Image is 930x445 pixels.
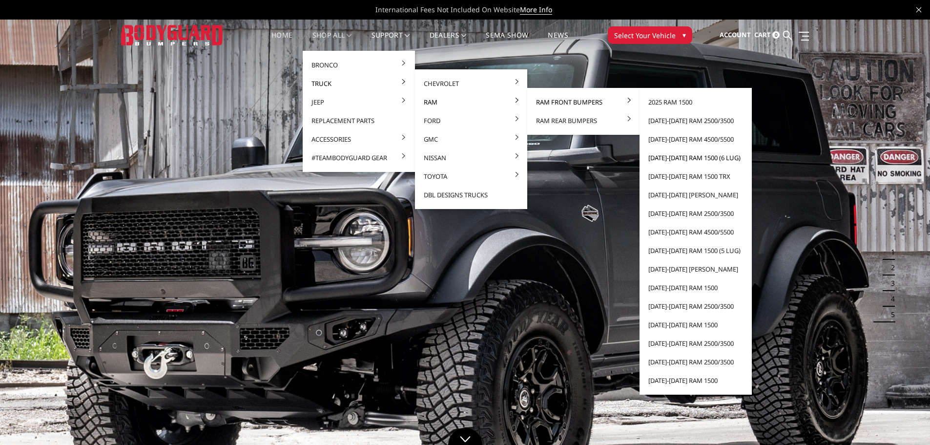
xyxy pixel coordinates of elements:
a: Truck [307,74,411,93]
span: ▾ [682,30,686,40]
span: Account [720,30,751,39]
a: [DATE]-[DATE] Ram 1500 TRX [643,167,748,186]
a: shop all [312,32,352,51]
a: News [548,32,568,51]
a: [DATE]-[DATE] Ram 2500/3500 [643,204,748,223]
a: 2025 Ram 1500 [643,93,748,111]
a: [DATE]-[DATE] Ram 1500 [643,278,748,297]
a: Toyota [419,167,523,186]
a: Dealers [430,32,467,51]
a: [DATE]-[DATE] Ram 2500/3500 [643,353,748,371]
a: [DATE]-[DATE] [PERSON_NAME] [643,186,748,204]
a: [DATE]-[DATE] [PERSON_NAME] [643,260,748,278]
button: 3 of 5 [885,275,895,291]
img: BODYGUARD BUMPERS [121,25,224,45]
a: Bronco [307,56,411,74]
span: 0 [772,31,780,39]
button: Select Your Vehicle [608,26,692,44]
a: Chevrolet [419,74,523,93]
a: [DATE]-[DATE] Ram 1500 [643,371,748,390]
a: #TeamBodyguard Gear [307,148,411,167]
button: 5 of 5 [885,307,895,322]
a: Nissan [419,148,523,167]
a: [DATE]-[DATE] Ram 2500/3500 [643,297,748,316]
a: More Info [520,5,552,15]
a: [DATE]-[DATE] Ram 2500/3500 [643,111,748,130]
a: SEMA Show [486,32,528,51]
button: 2 of 5 [885,260,895,275]
a: [DATE]-[DATE] Ram 4500/5500 [643,223,748,241]
a: [DATE]-[DATE] Ram 2500/3500 [643,334,748,353]
a: [DATE]-[DATE] Ram 1500 [643,316,748,334]
span: Cart [754,30,771,39]
span: Select Your Vehicle [614,30,676,41]
a: Ram [419,93,523,111]
a: Click to Down [448,428,482,445]
a: Account [720,22,751,48]
a: Ram Rear Bumpers [531,111,636,130]
a: [DATE]-[DATE] Ram 1500 (5 lug) [643,241,748,260]
a: Cart 0 [754,22,780,48]
button: 1 of 5 [885,244,895,260]
a: [DATE]-[DATE] Ram 4500/5500 [643,130,748,148]
a: Ford [419,111,523,130]
a: Ram Front Bumpers [531,93,636,111]
a: Home [271,32,292,51]
a: GMC [419,130,523,148]
a: Replacement Parts [307,111,411,130]
a: Jeep [307,93,411,111]
a: Accessories [307,130,411,148]
a: [DATE]-[DATE] Ram 1500 (6 lug) [643,148,748,167]
button: 4 of 5 [885,291,895,307]
a: DBL Designs Trucks [419,186,523,204]
a: Support [372,32,410,51]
